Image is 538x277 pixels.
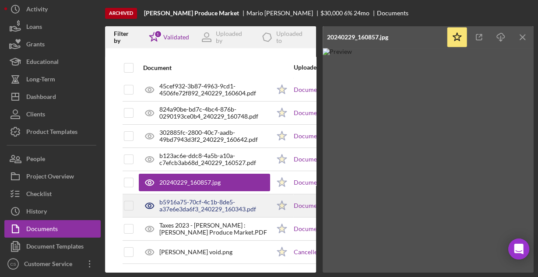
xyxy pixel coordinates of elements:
[246,10,320,17] div: Mario [PERSON_NAME]
[26,185,52,205] div: Checklist
[4,0,101,18] button: Activity
[4,185,101,203] button: Checklist
[26,88,56,108] div: Dashboard
[154,30,162,38] div: 1
[26,105,45,125] div: Clients
[26,150,45,170] div: People
[294,249,393,256] a: Cancelled Check ([PERSON_NAME])
[294,225,397,232] a: Document Upload ([PERSON_NAME])
[354,10,369,17] div: 24 mo
[105,8,137,19] div: Archived
[4,53,101,70] button: Educational
[26,168,74,187] div: Project Overview
[4,150,101,168] button: People
[294,133,397,140] a: Document Upload ([PERSON_NAME])
[26,123,77,143] div: Product Templates
[159,83,270,97] div: 45cef932-3b87-4963-9cd1-4506fe72f892_240229_160604.pdf
[294,64,348,71] div: Uploaded to
[344,10,352,17] div: 6 %
[294,156,397,163] a: Document Upload ([PERSON_NAME])
[294,179,397,186] a: Document Upload ([PERSON_NAME])
[26,18,42,38] div: Loans
[159,199,270,213] div: b5916a75-70cf-4c1b-8de5-a37e6e3da6f3_240229_160343.pdf
[4,168,101,185] button: Project Overview
[143,64,270,71] div: Document
[216,30,250,44] div: Uploaded by
[159,152,270,166] div: b123ac6e-ddc8-4a5b-a10a-c7efcb3ab68d_240229_160527.pdf
[159,179,221,186] div: 20240229_160857.jpg
[26,220,58,240] div: Documents
[320,10,343,17] div: $30,000
[114,30,143,44] div: Filter by
[159,106,270,120] div: 824a90be-bd7c-4bc4-876b-0290193ce0b4_240229_160748.pdf
[26,203,47,222] div: History
[26,0,48,20] div: Activity
[4,105,101,123] button: Clients
[294,202,397,209] a: Document Upload ([PERSON_NAME])
[294,86,397,93] a: Document Upload ([PERSON_NAME])
[22,255,79,275] div: Customer Service
[327,34,388,41] div: 20240229_160857.jpg
[4,203,101,220] button: History
[26,35,45,55] div: Grants
[144,10,239,17] b: [PERSON_NAME] Produce Market
[4,220,101,238] button: Documents
[508,238,529,259] div: Open Intercom Messenger
[159,129,270,143] div: 302885fc-2800-40c7-aadb-49bd7943d3f2_240229_160642.pdf
[323,48,534,273] img: Preview
[4,238,101,255] button: Document Templates
[377,10,408,17] div: Documents
[10,262,16,266] text: CS
[4,18,101,35] button: Loans
[26,238,84,257] div: Document Templates
[294,109,397,116] a: Document Upload ([PERSON_NAME])
[159,249,232,256] div: [PERSON_NAME] void.png
[159,222,270,236] div: Taxes 2023 - [PERSON_NAME] : [PERSON_NAME] Produce Market.PDF
[4,123,101,140] button: Product Templates
[4,35,101,53] button: Grants
[26,70,55,90] div: Long-Term
[26,53,59,73] div: Educational
[163,34,189,41] div: Validated
[4,88,101,105] button: Dashboard
[276,30,309,44] div: Uploaded to
[4,255,101,273] button: CSCustomer Service
[4,70,101,88] button: Long-Term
